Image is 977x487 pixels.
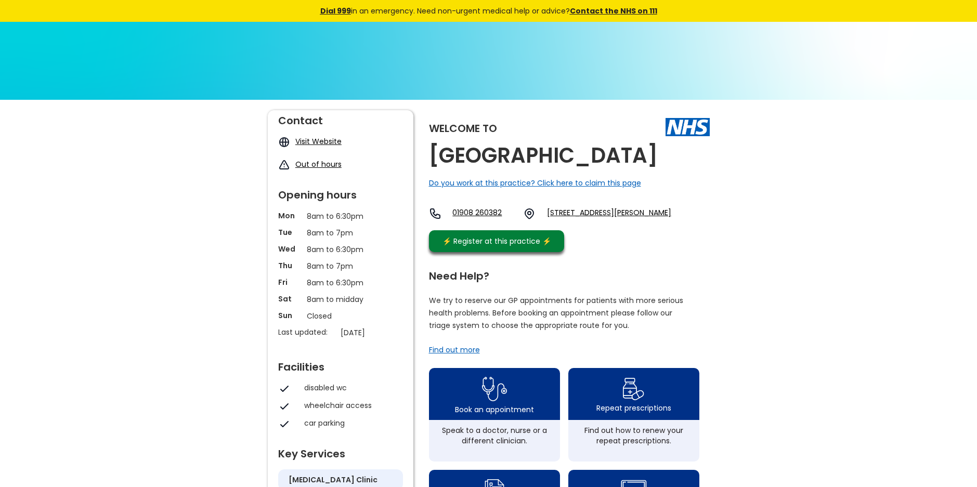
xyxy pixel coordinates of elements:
[295,159,342,169] a: Out of hours
[429,266,699,281] div: Need Help?
[307,294,374,305] p: 8am to midday
[429,368,560,462] a: book appointment icon Book an appointmentSpeak to a doctor, nurse or a different clinician.
[429,294,684,332] p: We try to reserve our GP appointments for patients with more serious health problems. Before book...
[429,178,641,188] a: Do you work at this practice? Click here to claim this page
[455,404,534,415] div: Book an appointment
[666,118,710,136] img: The NHS logo
[278,244,302,254] p: Wed
[429,144,658,167] h2: [GEOGRAPHIC_DATA]
[568,368,699,462] a: repeat prescription iconRepeat prescriptionsFind out how to renew your repeat prescriptions.
[307,227,374,239] p: 8am to 7pm
[278,227,302,238] p: Tue
[278,357,403,372] div: Facilities
[437,235,557,247] div: ⚡️ Register at this practice ⚡️
[307,244,374,255] p: 8am to 6:30pm
[320,6,351,16] a: Dial 999
[278,327,335,337] p: Last updated:
[304,400,398,411] div: wheelchair access
[295,136,342,147] a: Visit Website
[434,425,555,446] div: Speak to a doctor, nurse or a different clinician.
[289,475,377,485] h5: [MEDICAL_DATA] clinic
[596,403,671,413] div: Repeat prescriptions
[278,443,403,459] div: Key Services
[482,374,507,404] img: book appointment icon
[278,136,290,148] img: globe icon
[278,159,290,171] img: exclamation icon
[278,294,302,304] p: Sat
[429,345,480,355] a: Find out more
[307,210,374,222] p: 8am to 6:30pm
[429,230,564,252] a: ⚡️ Register at this practice ⚡️
[547,207,671,220] a: [STREET_ADDRESS][PERSON_NAME]
[429,207,441,220] img: telephone icon
[278,210,302,221] p: Mon
[278,277,302,287] p: Fri
[307,277,374,288] p: 8am to 6:30pm
[570,6,657,16] a: Contact the NHS on 111
[429,123,497,134] div: Welcome to
[307,260,374,272] p: 8am to 7pm
[523,207,536,220] img: practice location icon
[574,425,694,446] div: Find out how to renew your repeat prescriptions.
[278,185,403,200] div: Opening hours
[307,310,374,322] p: Closed
[452,207,515,220] a: 01908 260382
[341,327,408,338] p: [DATE]
[304,383,398,393] div: disabled wc
[304,418,398,428] div: car parking
[278,110,403,126] div: Contact
[250,5,728,17] div: in an emergency. Need non-urgent medical help or advice?
[278,260,302,271] p: Thu
[278,310,302,321] p: Sun
[622,375,645,403] img: repeat prescription icon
